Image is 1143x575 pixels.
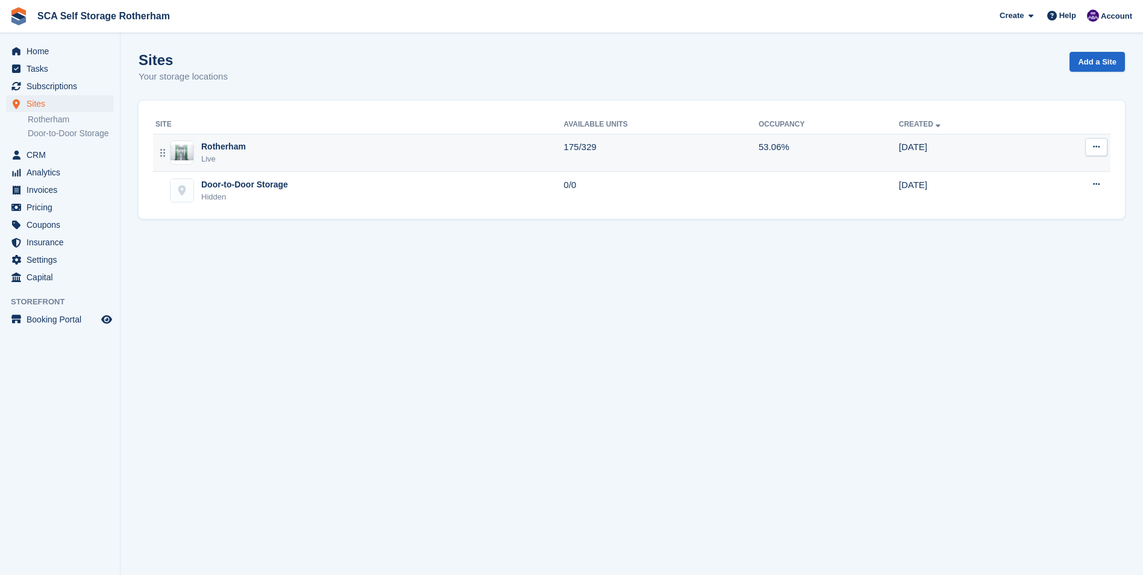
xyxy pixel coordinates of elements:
th: Site [153,115,564,134]
td: [DATE] [899,134,1033,172]
span: CRM [27,146,99,163]
span: Storefront [11,296,120,308]
a: menu [6,311,114,328]
span: Booking Portal [27,311,99,328]
span: Pricing [27,199,99,216]
img: stora-icon-8386f47178a22dfd0bd8f6a31ec36ba5ce8667c1dd55bd0f319d3a0aa187defe.svg [10,7,28,25]
img: Door-to-Door Storage site image placeholder [171,179,193,202]
a: menu [6,78,114,95]
span: Analytics [27,164,99,181]
span: Coupons [27,216,99,233]
span: Capital [27,269,99,286]
a: Door-to-Door Storage [28,128,114,139]
td: 53.06% [759,134,899,172]
a: menu [6,199,114,216]
th: Available Units [564,115,759,134]
span: Invoices [27,181,99,198]
a: menu [6,269,114,286]
a: menu [6,43,114,60]
a: Add a Site [1069,52,1125,72]
span: Tasks [27,60,99,77]
span: Subscriptions [27,78,99,95]
div: Live [201,153,246,165]
th: Occupancy [759,115,899,134]
h1: Sites [139,52,228,68]
a: SCA Self Storage Rotherham [33,6,175,26]
div: Rotherham [201,140,246,153]
div: Door-to-Door Storage [201,178,288,191]
span: Create [1000,10,1024,22]
span: Home [27,43,99,60]
a: menu [6,164,114,181]
a: menu [6,251,114,268]
a: Preview store [99,312,114,327]
span: Insurance [27,234,99,251]
td: 175/329 [564,134,759,172]
span: Help [1059,10,1076,22]
span: Sites [27,95,99,112]
p: Your storage locations [139,70,228,84]
a: Rotherham [28,114,114,125]
span: Settings [27,251,99,268]
a: menu [6,146,114,163]
a: menu [6,60,114,77]
a: menu [6,95,114,112]
a: Created [899,120,943,128]
img: Image of Rotherham site [171,145,193,160]
td: [DATE] [899,172,1033,209]
span: Account [1101,10,1132,22]
td: 0/0 [564,172,759,209]
a: menu [6,234,114,251]
div: Hidden [201,191,288,203]
a: menu [6,216,114,233]
img: Kelly Neesham [1087,10,1099,22]
a: menu [6,181,114,198]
